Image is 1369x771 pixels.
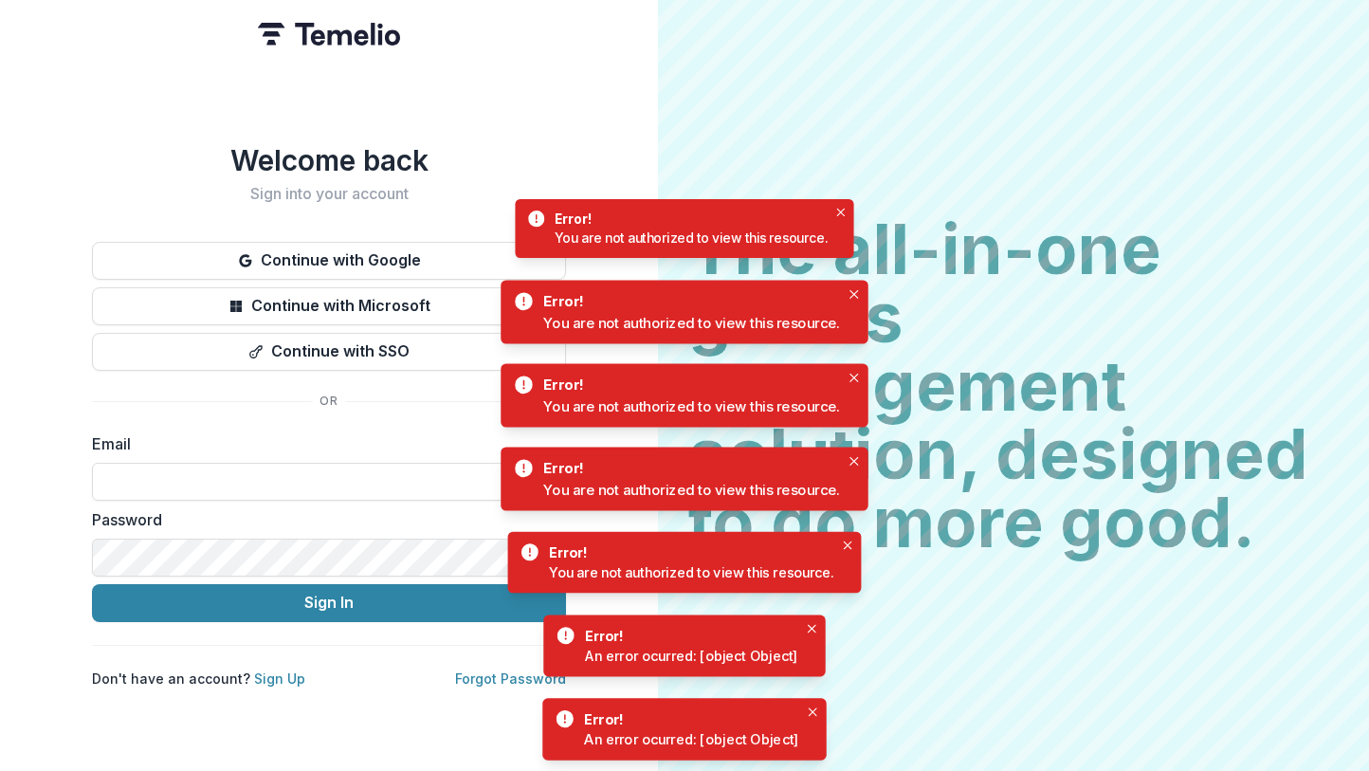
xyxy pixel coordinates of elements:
[92,333,566,371] button: Continue with SSO
[92,432,555,455] label: Email
[549,562,834,583] div: You are not authorized to view this resource.
[543,395,840,416] div: You are not authorized to view this resource.
[543,312,840,333] div: You are not authorized to view this resource.
[801,618,822,639] button: Close
[543,291,833,312] div: Error!
[549,542,828,562] div: Error!
[584,708,793,729] div: Error!
[831,203,851,223] button: Close
[844,450,865,471] button: Close
[543,479,840,500] div: You are not authorized to view this resource.
[837,535,858,556] button: Close
[92,669,305,688] p: Don't have an account?
[543,458,833,479] div: Error!
[802,702,823,723] button: Close
[555,209,822,229] div: Error!
[258,23,400,46] img: Temelio
[92,508,555,531] label: Password
[585,646,798,667] div: An error ocurred: [object Object]
[92,287,566,325] button: Continue with Microsoft
[92,584,566,622] button: Sign In
[543,375,833,395] div: Error!
[92,143,566,177] h1: Welcome back
[92,185,566,203] h2: Sign into your account
[555,229,828,248] div: You are not authorized to view this resource.
[585,625,792,646] div: Error!
[92,242,566,280] button: Continue with Google
[455,670,566,687] a: Forgot Password
[844,284,865,304] button: Close
[844,367,865,388] button: Close
[254,670,305,687] a: Sign Up
[584,729,799,750] div: An error ocurred: [object Object]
